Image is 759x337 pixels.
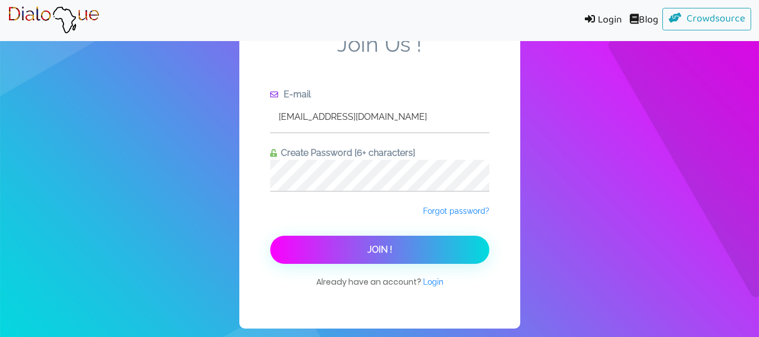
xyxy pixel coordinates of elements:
[270,236,489,264] button: Join !
[270,31,489,88] span: Join Us !
[626,8,662,33] a: Blog
[662,8,752,30] a: Crowdsource
[316,276,443,299] span: Already have an account?
[423,276,443,287] a: Login
[8,6,99,34] img: Brand
[576,8,626,33] a: Login
[280,89,311,100] span: E-mail
[367,244,392,255] span: Join !
[423,205,489,217] a: Forgot password?
[277,147,415,158] span: Create Password [6+ characters]
[423,206,489,215] span: Forgot password?
[270,101,489,132] input: Enter e-mail
[423,277,443,286] span: Login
